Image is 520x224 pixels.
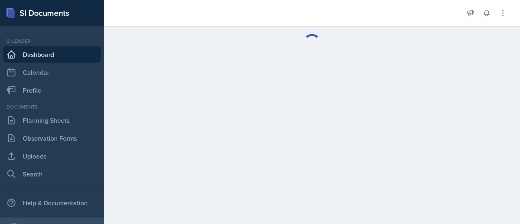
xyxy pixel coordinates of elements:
[3,130,101,146] a: Observation Forms
[3,195,101,211] div: Help & Documentation
[3,103,101,111] div: Documents
[3,37,101,45] div: Si leader
[3,112,101,128] a: Planning Sheets
[3,64,101,80] a: Calendar
[3,46,101,63] a: Dashboard
[3,82,101,98] a: Profile
[3,166,101,182] a: Search
[3,148,101,164] a: Uploads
